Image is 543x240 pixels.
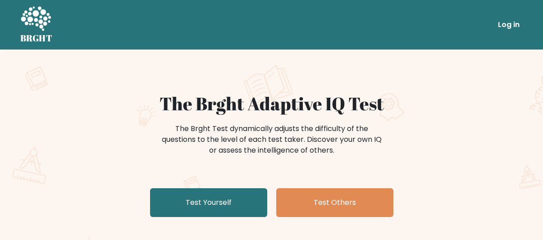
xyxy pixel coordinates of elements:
[276,188,393,217] a: Test Others
[494,16,523,34] a: Log in
[20,4,53,46] a: BRGHT
[52,93,492,114] h1: The Brght Adaptive IQ Test
[150,188,267,217] a: Test Yourself
[20,33,53,44] h5: BRGHT
[159,123,384,156] div: The Brght Test dynamically adjusts the difficulty of the questions to the level of each test take...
